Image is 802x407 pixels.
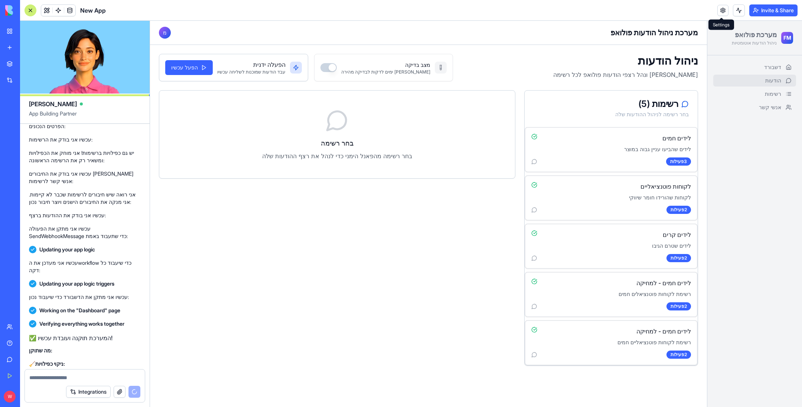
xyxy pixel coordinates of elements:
button: Invite & Share [749,4,798,16]
a: הודעות [563,54,646,66]
p: עכשיו אני מתקן את הדשבורד כדי שיעבוד נכון: [29,293,141,301]
span: הודעות [615,56,631,64]
p: עכשיו אני בודק את ההודעות ברצף: [29,212,141,219]
div: רשימות ( 5 ) [384,79,539,88]
p: לידים שהביעו עניין גבוה במוצר [381,125,541,132]
p: עכשיו אני מתקן את הפעולה SendWebhookMessage כדי שתעבוד באמת: [29,225,141,240]
span: New App [80,6,106,15]
button: הפעל עכשיו [15,39,63,54]
h1: ניהול הודעות [403,33,548,46]
p: יש גם כפילויות ברשימות! אני מוחק את הכפילויות ומשאיר רק את הרשימה הראשונה: [29,149,141,164]
p: עבד הודעות שמוכנות לשליחה עכשיו [67,48,136,54]
p: רשימת לקוחות פוטנציאלים חמים [381,270,541,277]
span: FM [633,13,641,21]
a: דשבורד [563,40,646,52]
span: W [4,391,16,403]
p: בחר רשימה מהפאנל הימני כדי לנהל את רצף ההודעות שלה [27,131,347,140]
p: [PERSON_NAME] ימים לדקות לבדיקה מהירה [191,48,280,54]
div: 2 פעילות [516,281,541,290]
span: App Building Partner [29,110,141,123]
h1: מערכת פולואפ [582,9,627,19]
p: [PERSON_NAME] ונהל רצפי הודעות פולואפ לכל רשימה [403,49,548,58]
span: Working on the "Dashboard" page [39,307,120,314]
h3: בחר רשימה [27,117,347,128]
h3: לקוחות פוטנציאליים [490,161,541,170]
div: 2 פעילות [516,330,541,338]
h3: 🧹 [29,360,141,368]
h3: לידים חמים - למחיקה [486,306,541,315]
span: Verifying everything works together [39,320,124,328]
strong: ניקוי כפילויות: [35,361,65,367]
a: אנשי קשר [563,81,646,92]
span: [PERSON_NAME] [29,100,77,108]
span: Updating your app logic triggers [39,280,114,287]
p: עכשיו אני בודק את הרשימות: [29,136,141,143]
div: 3 פעילות [516,137,541,145]
h3: לידים חמים [512,113,541,122]
span: Updating your app logic [39,246,95,253]
h3: לידים חמים - למחיקה [486,258,541,267]
p: עכשיו אני בודק את החיבורים [PERSON_NAME] אנשי קשר לרשימות: [29,170,141,185]
h3: הפעלה ידנית [67,39,136,48]
p: לקוחות שהורידו חומר שיווקי [381,173,541,180]
img: logo [5,5,51,16]
a: רשימות [563,67,646,79]
div: 2 פעילות [516,233,541,241]
label: מצב בדיקה [255,41,280,47]
strong: מה שתוקן: [29,347,52,354]
p: ניהול הודעות אוטומטיות [582,19,627,25]
h2: ✅ המערכת תוקנה ועובדת עכשיו! [29,333,141,342]
p: רשימת לקוחות פוטנציאליים חמים [381,318,541,325]
button: Integrations [66,386,111,398]
div: בחר רשימה לניהול ההודעות שלה [384,90,539,97]
span: דשבורד [614,43,631,50]
div: Settings [708,20,734,30]
div: 2 פעילות [516,185,541,193]
span: מ [13,8,17,16]
p: אני רואה שיש חיבורים לרשימות שכבר לא קיימות. אני מנקה את החיבורים הישנים ויוצר חיבור נכון: [29,191,141,206]
h3: לידים קרים [513,209,541,218]
p: עכשיו אני מעדכן את הworkflow כדי שיעבוד כל דקה: [29,259,141,274]
span: אנשי קשר [609,83,631,90]
p: לידים שטרם הגיבו [381,221,541,229]
span: רשימות [615,69,631,77]
h2: מערכת ניהול הודעות פולואפ [460,7,548,17]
